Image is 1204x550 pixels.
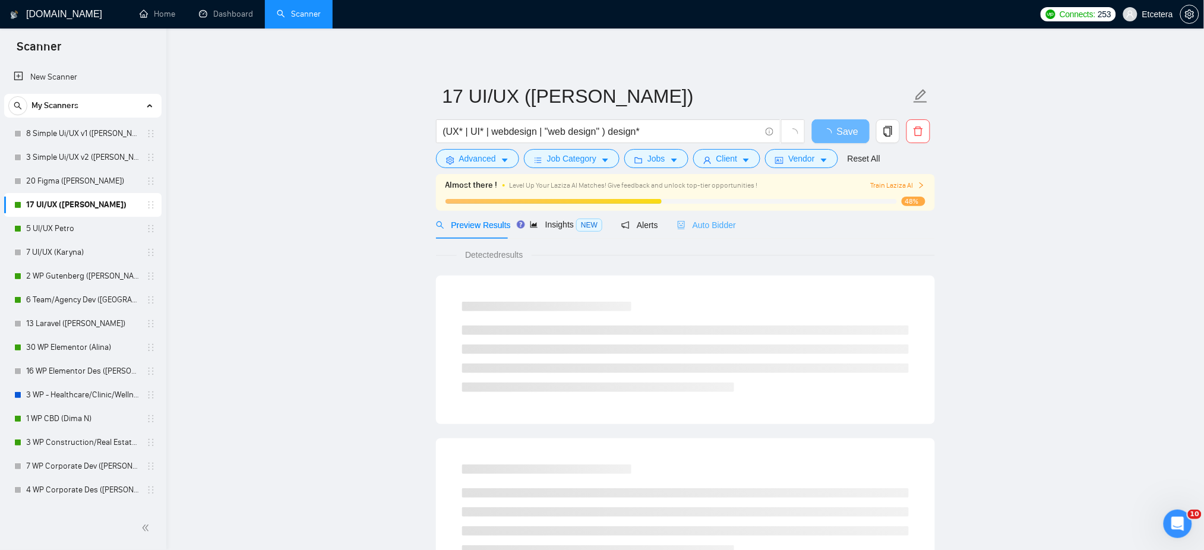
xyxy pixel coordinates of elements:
span: caret-down [601,156,609,165]
li: New Scanner [4,65,162,89]
button: settingAdvancedcaret-down [436,149,519,168]
button: Save [812,119,870,143]
span: holder [146,200,156,210]
span: idcard [775,156,783,165]
img: upwork-logo.png [1046,10,1056,19]
span: Advanced [459,152,496,165]
a: homeHome [140,9,175,19]
span: notification [621,221,630,229]
button: delete [906,119,930,143]
input: Search Freelance Jobs... [443,124,760,139]
a: 3 WP - Healthcare/Clinic/Wellness/Beauty (Dima N) [26,383,139,407]
span: area-chart [530,220,538,229]
span: Preview Results [436,220,511,230]
span: Vendor [788,152,814,165]
span: loading [788,128,798,139]
span: 253 [1098,8,1111,21]
span: holder [146,319,156,328]
a: 3 WP Construction/Real Estate Website Development ([PERSON_NAME] B) [26,431,139,454]
a: setting [1180,10,1199,19]
a: 20 Figma ([PERSON_NAME]) [26,169,139,193]
a: 8 Simple Ui/UX v1 ([PERSON_NAME]) [26,122,139,146]
span: Client [716,152,738,165]
span: holder [146,176,156,186]
span: holder [146,224,156,233]
span: holder [146,366,156,376]
span: holder [146,248,156,257]
span: robot [677,221,685,229]
a: 30 WP Elementor (Alina) [26,336,139,359]
span: holder [146,153,156,162]
span: right [918,182,925,189]
span: holder [146,485,156,495]
span: Auto Bidder [677,220,736,230]
a: New Scanner [14,65,152,89]
input: Scanner name... [443,81,911,111]
a: 2 WP Gutenberg ([PERSON_NAME] Br) [26,264,139,288]
span: setting [1181,10,1199,19]
button: barsJob Categorycaret-down [524,149,620,168]
iframe: Intercom live chat [1164,510,1192,538]
span: Level Up Your Laziza AI Matches! Give feedback and unlock top-tier opportunities ! [510,181,758,189]
a: 13 Laravel ([PERSON_NAME]) [26,312,139,336]
span: Train Laziza AI [870,180,925,191]
a: 3 Simple Ui/UX v2 ([PERSON_NAME]) [26,146,139,169]
span: copy [877,126,899,137]
span: bars [534,156,542,165]
a: 4 WP Corporate Des ([PERSON_NAME]) [26,478,139,502]
a: 1 WP CBD (Dima N) [26,407,139,431]
span: Connects: [1060,8,1095,21]
a: 16 WP Elementor Des ([PERSON_NAME]) [26,359,139,383]
span: 48% [902,197,925,206]
div: Tooltip anchor [516,219,526,230]
span: edit [913,88,928,104]
span: search [436,221,444,229]
a: Reset All [848,152,880,165]
span: holder [146,414,156,423]
button: idcardVendorcaret-down [765,149,838,168]
span: Save [837,124,858,139]
a: 7 WP E-commerce Development ([PERSON_NAME] B) [26,502,139,526]
a: 17 UI/UX ([PERSON_NAME]) [26,193,139,217]
button: search [8,96,27,115]
span: Scanner [7,38,71,63]
span: double-left [141,522,153,534]
span: holder [146,462,156,471]
a: 7 UI/UX (Karyna) [26,241,139,264]
button: folderJobscaret-down [624,149,688,168]
span: holder [146,438,156,447]
span: holder [146,390,156,400]
span: Jobs [647,152,665,165]
button: copy [876,119,900,143]
span: caret-down [820,156,828,165]
span: holder [146,295,156,305]
span: Detected results [457,248,531,261]
span: user [703,156,712,165]
button: userClientcaret-down [693,149,761,168]
span: caret-down [670,156,678,165]
span: 10 [1188,510,1202,519]
span: My Scanners [31,94,78,118]
span: Job Category [547,152,596,165]
a: 5 UI/UX Petro [26,217,139,241]
a: searchScanner [277,9,321,19]
span: holder [146,271,156,281]
span: info-circle [766,128,773,135]
span: holder [146,129,156,138]
button: setting [1180,5,1199,24]
a: dashboardDashboard [199,9,253,19]
span: folder [634,156,643,165]
span: search [9,102,27,110]
a: 7 WP Corporate Dev ([PERSON_NAME] B) [26,454,139,478]
span: holder [146,343,156,352]
span: Insights [530,220,602,229]
img: logo [10,5,18,24]
span: NEW [576,219,602,232]
span: loading [823,128,837,138]
span: delete [907,126,930,137]
span: Almost there ! [445,179,498,192]
span: Alerts [621,220,658,230]
span: caret-down [501,156,509,165]
span: caret-down [742,156,750,165]
a: 6 Team/Agency Dev ([GEOGRAPHIC_DATA]) [26,288,139,312]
